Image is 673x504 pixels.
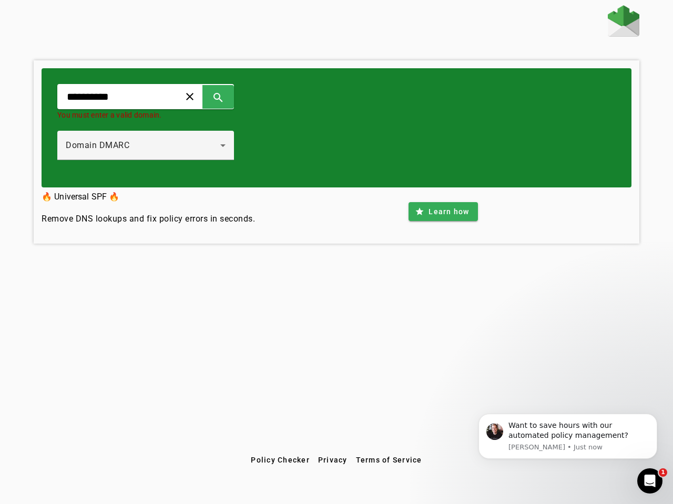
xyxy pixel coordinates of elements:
[659,468,667,477] span: 1
[637,468,662,493] iframe: Intercom live chat
[608,5,639,37] img: Fraudmarc Logo
[356,456,422,464] span: Terms of Service
[247,450,314,469] button: Policy Checker
[57,109,234,120] mat-error: You must enter a valid domain.
[42,190,255,204] h3: 🔥 Universal SPF 🔥
[409,202,477,221] button: Learn how
[429,206,469,217] span: Learn how
[251,456,310,464] span: Policy Checker
[352,450,426,469] button: Terms of Service
[608,5,639,39] a: Home
[463,398,673,476] iframe: Intercom notifications message
[318,456,348,464] span: Privacy
[66,140,129,150] span: Domain DMARC
[314,450,352,469] button: Privacy
[42,213,255,225] h4: Remove DNS lookups and fix policy errors in seconds.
